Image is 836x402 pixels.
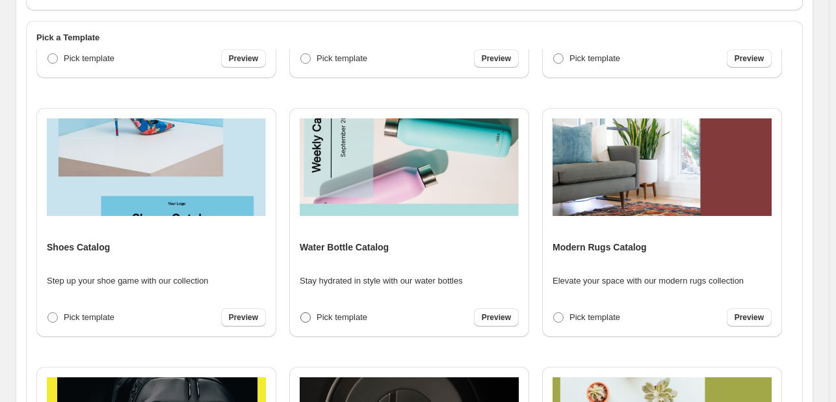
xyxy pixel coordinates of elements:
[553,275,744,288] p: Elevate your space with our modern rugs collection
[47,241,110,254] h4: Shoes Catalog
[47,275,209,288] p: Step up your shoe game with our collection
[735,53,764,64] span: Preview
[64,53,114,63] span: Pick template
[64,312,114,322] span: Pick template
[474,49,519,68] a: Preview
[317,53,367,63] span: Pick template
[569,53,620,63] span: Pick template
[727,49,772,68] a: Preview
[229,312,258,323] span: Preview
[474,308,519,327] a: Preview
[221,49,266,68] a: Preview
[300,275,463,288] p: Stay hydrated in style with our water bottles
[727,308,772,327] a: Preview
[229,53,258,64] span: Preview
[553,241,647,254] h4: Modern Rugs Catalog
[317,312,367,322] span: Pick template
[735,312,764,323] span: Preview
[482,312,511,323] span: Preview
[36,31,792,44] h2: Pick a Template
[300,241,389,254] h4: Water Bottle Catalog
[221,308,266,327] a: Preview
[482,53,511,64] span: Preview
[569,312,620,322] span: Pick template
